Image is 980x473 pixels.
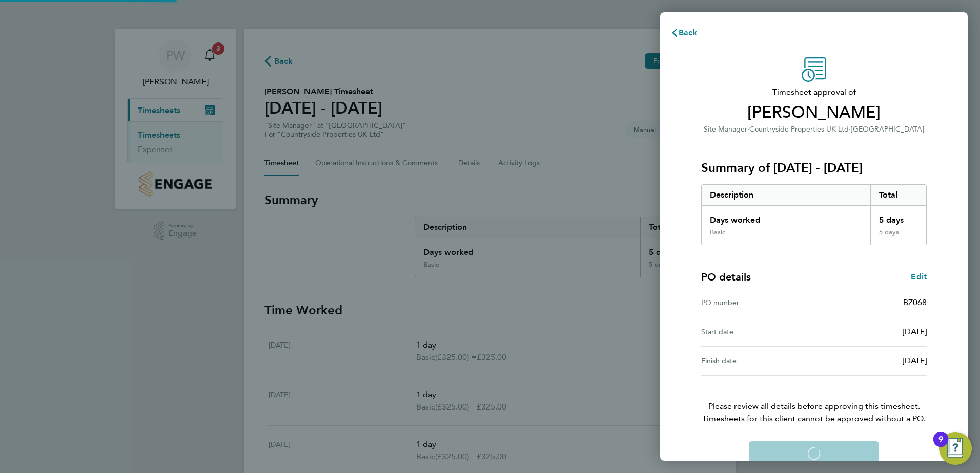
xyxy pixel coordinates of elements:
[851,125,924,134] span: [GEOGRAPHIC_DATA]
[814,326,927,338] div: [DATE]
[660,23,708,43] button: Back
[702,185,870,205] div: Description
[870,185,927,205] div: Total
[689,376,939,425] p: Please review all details before approving this timesheet.
[701,184,927,245] div: Summary of 04 - 10 Aug 2025
[849,125,851,134] span: ·
[870,228,927,245] div: 5 days
[701,86,927,98] span: Timesheet approval of
[911,271,927,283] a: Edit
[747,125,749,134] span: ·
[704,125,747,134] span: Site Manager
[702,206,870,228] div: Days worked
[814,355,927,367] div: [DATE]
[701,326,814,338] div: Start date
[701,355,814,367] div: Finish date
[701,296,814,309] div: PO number
[701,270,751,284] h4: PO details
[701,160,927,176] h3: Summary of [DATE] - [DATE]
[903,297,927,307] span: BZ068
[710,228,725,236] div: Basic
[679,28,698,37] span: Back
[870,206,927,228] div: 5 days
[939,432,972,465] button: Open Resource Center, 9 new notifications
[749,125,849,134] span: Countryside Properties UK Ltd
[938,439,943,453] div: 9
[911,272,927,282] span: Edit
[701,102,927,123] span: [PERSON_NAME]
[689,413,939,425] span: Timesheets for this client cannot be approved without a PO.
